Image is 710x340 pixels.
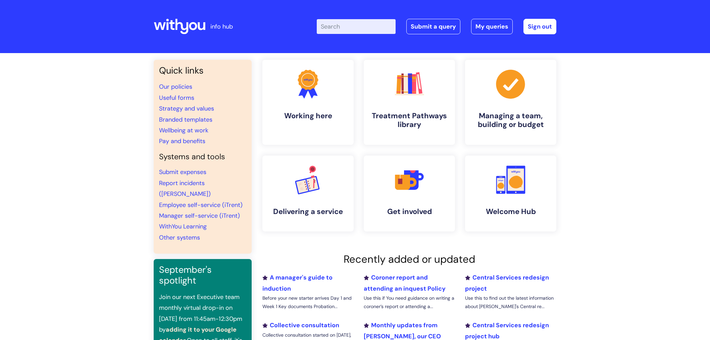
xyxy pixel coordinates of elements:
a: Pay and benefits [159,137,205,145]
a: Submit a query [406,19,460,34]
a: Manager self-service (iTrent) [159,212,240,220]
p: Before your new starter arrives Day 1 and Week 1 Key documents Probation... [262,294,354,311]
a: My queries [471,19,513,34]
a: Monthly updates from [PERSON_NAME], our CEO [364,321,441,340]
a: Other systems [159,233,200,242]
h4: Welcome Hub [470,207,551,216]
p: Use this if You need guidance on writing a coroner’s report or attending a... [364,294,455,311]
a: Welcome Hub [465,156,556,231]
a: WithYou Learning [159,222,207,230]
a: Get involved [364,156,455,231]
h4: Working here [268,112,348,120]
a: Branded templates [159,116,212,124]
h2: Recently added or updated [262,253,556,265]
h3: Quick links [159,65,246,76]
h3: September's spotlight [159,264,246,286]
a: Our policies [159,83,192,91]
a: Managing a team, building or budget [465,60,556,145]
a: Central Services redesign project hub [465,321,549,340]
a: Useful forms [159,94,194,102]
p: Use this to find out the latest information about [PERSON_NAME]'s Central re... [465,294,556,311]
a: Submit expenses [159,168,206,176]
a: Collective consultation [262,321,339,329]
a: Strategy and values [159,104,214,113]
h4: Treatment Pathways library [369,112,450,129]
a: Sign out [523,19,556,34]
h4: Systems and tools [159,152,246,162]
h4: Delivering a service [268,207,348,216]
a: Report incidents ([PERSON_NAME]) [159,179,211,198]
a: Central Services redesign project [465,273,549,292]
h4: Get involved [369,207,450,216]
a: Employee self-service (iTrent) [159,201,243,209]
div: | - [317,19,556,34]
a: Coroner report and attending an inquest Policy [364,273,446,292]
input: Search [317,19,396,34]
a: A manager's guide to induction [262,273,333,292]
a: Delivering a service [262,156,354,231]
a: Wellbeing at work [159,126,208,134]
p: info hub [210,21,233,32]
a: Treatment Pathways library [364,60,455,145]
a: Working here [262,60,354,145]
h4: Managing a team, building or budget [470,112,551,129]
